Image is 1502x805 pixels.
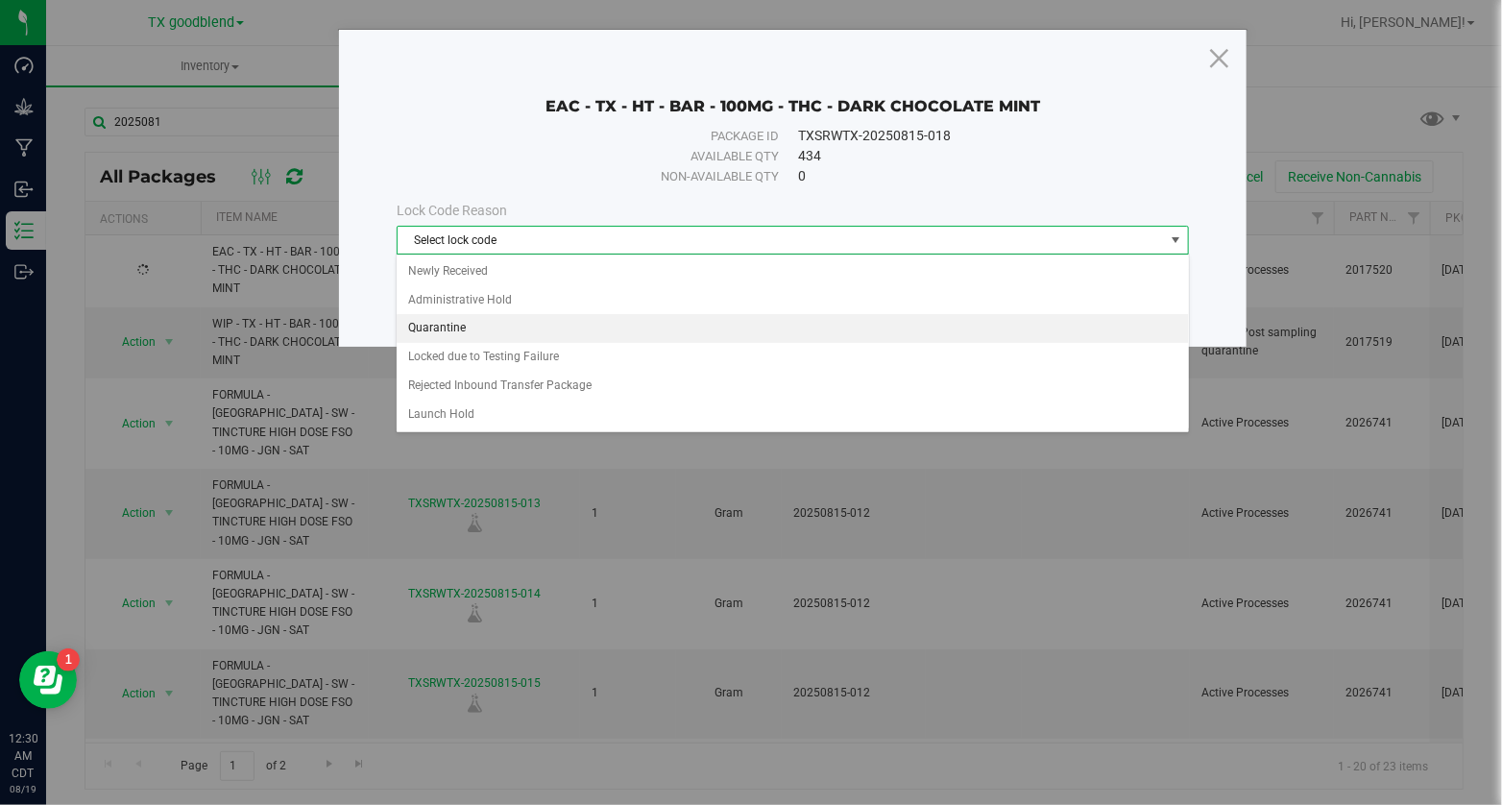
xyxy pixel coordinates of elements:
[397,257,1189,286] li: Newly Received
[397,343,1189,372] li: Locked due to Testing Failure
[430,127,779,146] div: Package ID
[397,314,1189,343] li: Quarantine
[398,227,1164,254] span: Select lock code
[19,651,77,709] iframe: Resource center
[397,203,507,218] span: Lock Code Reason
[430,167,779,186] div: Non-available qty
[397,401,1189,429] li: Launch Hold
[57,648,80,671] iframe: Resource center unread badge
[430,147,779,166] div: Available qty
[798,166,1154,186] div: 0
[397,68,1189,116] div: EAC - TX - HT - BAR - 100MG - THC - DARK CHOCOLATE MINT
[798,126,1154,146] div: TXSRWTX-20250815-018
[798,146,1154,166] div: 434
[397,286,1189,315] li: Administrative Hold
[1164,227,1188,254] span: select
[397,372,1189,401] li: Rejected Inbound Transfer Package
